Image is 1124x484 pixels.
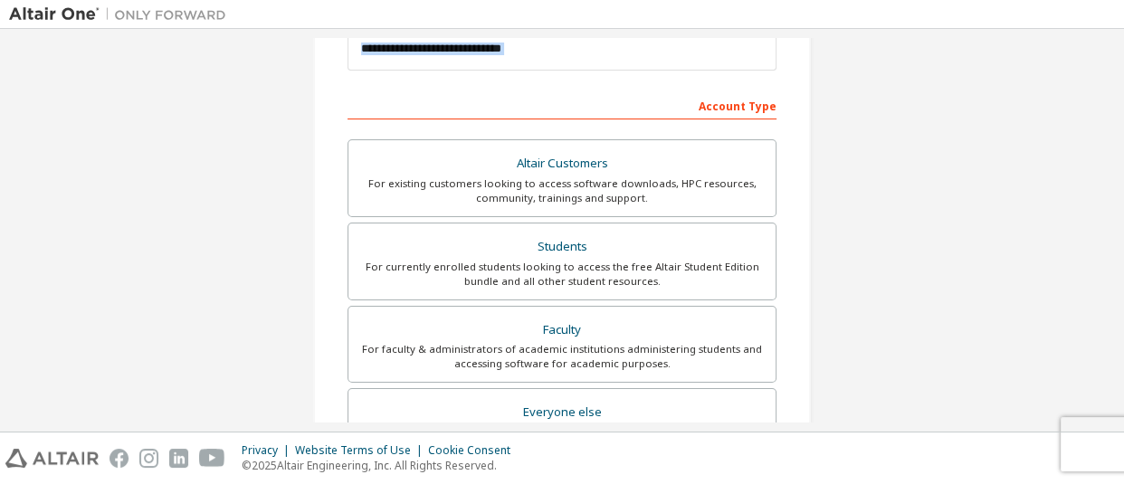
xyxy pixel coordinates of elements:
div: For existing customers looking to access software downloads, HPC resources, community, trainings ... [359,176,765,205]
div: For currently enrolled students looking to access the free Altair Student Edition bundle and all ... [359,260,765,289]
img: youtube.svg [199,449,225,468]
div: For faculty & administrators of academic institutions administering students and accessing softwa... [359,342,765,371]
div: Students [359,234,765,260]
div: Faculty [359,318,765,343]
img: instagram.svg [139,449,158,468]
div: Altair Customers [359,151,765,176]
img: linkedin.svg [169,449,188,468]
img: Altair One [9,5,235,24]
div: Website Terms of Use [295,443,428,458]
div: Account Type [348,90,776,119]
img: altair_logo.svg [5,449,99,468]
div: Cookie Consent [428,443,521,458]
div: Everyone else [359,400,765,425]
p: © 2025 Altair Engineering, Inc. All Rights Reserved. [242,458,521,473]
img: facebook.svg [110,449,129,468]
div: Privacy [242,443,295,458]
